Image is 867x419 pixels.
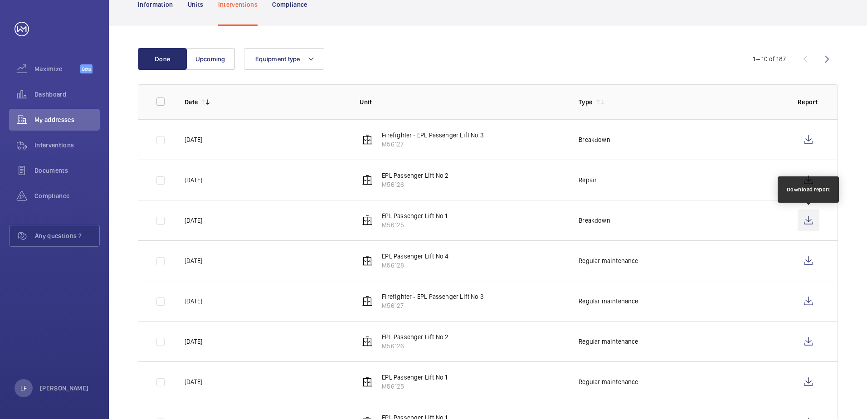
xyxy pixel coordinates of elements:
[382,252,448,261] p: EPL Passenger Lift No 4
[34,191,100,200] span: Compliance
[185,297,202,306] p: [DATE]
[185,256,202,265] p: [DATE]
[20,384,27,393] p: LF
[579,175,597,185] p: Repair
[34,90,100,99] span: Dashboard
[382,131,484,140] p: Firefighter - EPL Passenger Lift No 3
[185,175,202,185] p: [DATE]
[34,166,100,175] span: Documents
[34,115,100,124] span: My addresses
[382,341,448,351] p: M56126
[185,135,202,144] p: [DATE]
[753,54,786,63] div: 1 – 10 of 187
[382,292,484,301] p: Firefighter - EPL Passenger Lift No 3
[382,211,447,220] p: EPL Passenger Lift No 1
[362,134,373,145] img: elevator.svg
[362,376,373,387] img: elevator.svg
[382,180,448,189] p: M56126
[382,332,448,341] p: EPL Passenger Lift No 2
[382,373,447,382] p: EPL Passenger Lift No 1
[362,296,373,307] img: elevator.svg
[34,64,80,73] span: Maximize
[40,384,89,393] p: [PERSON_NAME]
[382,140,484,149] p: M56127
[362,336,373,347] img: elevator.svg
[579,216,610,225] p: Breakdown
[185,97,198,107] p: Date
[382,220,447,229] p: M56125
[579,377,638,386] p: Regular maintenance
[244,48,324,70] button: Equipment type
[798,97,819,107] p: Report
[80,64,93,73] span: Beta
[186,48,235,70] button: Upcoming
[185,216,202,225] p: [DATE]
[579,297,638,306] p: Regular maintenance
[579,337,638,346] p: Regular maintenance
[34,141,100,150] span: Interventions
[185,337,202,346] p: [DATE]
[255,55,300,63] span: Equipment type
[360,97,564,107] p: Unit
[362,215,373,226] img: elevator.svg
[382,382,447,391] p: M56125
[382,171,448,180] p: EPL Passenger Lift No 2
[382,301,484,310] p: M56127
[382,261,448,270] p: M56128
[362,175,373,185] img: elevator.svg
[787,185,830,194] div: Download report
[579,135,610,144] p: Breakdown
[579,256,638,265] p: Regular maintenance
[362,255,373,266] img: elevator.svg
[579,97,592,107] p: Type
[185,377,202,386] p: [DATE]
[138,48,187,70] button: Done
[35,231,99,240] span: Any questions ?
